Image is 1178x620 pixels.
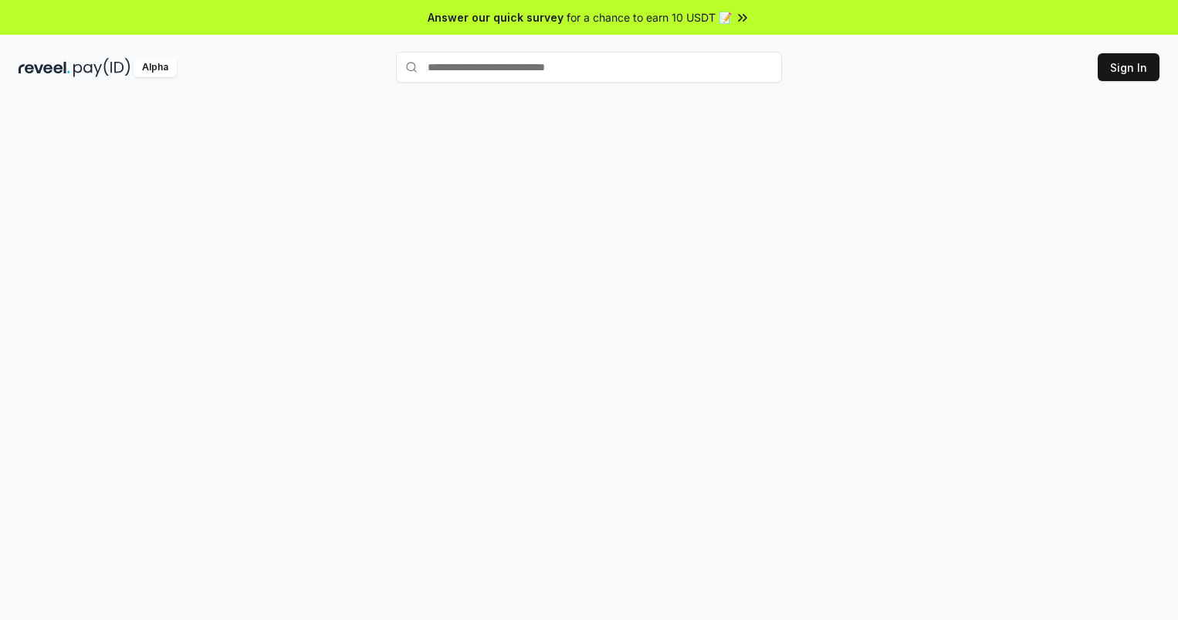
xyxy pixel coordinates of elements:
img: pay_id [73,58,130,77]
img: reveel_dark [19,58,70,77]
span: for a chance to earn 10 USDT 📝 [567,9,732,25]
button: Sign In [1098,53,1159,81]
span: Answer our quick survey [428,9,564,25]
div: Alpha [134,58,177,77]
